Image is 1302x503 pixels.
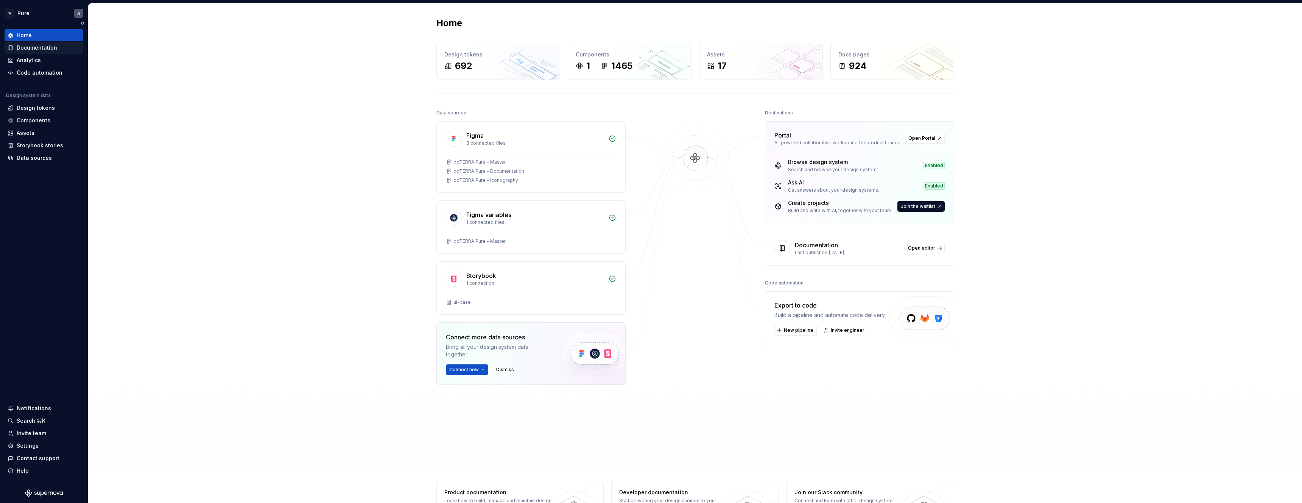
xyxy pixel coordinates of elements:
[586,60,590,72] div: 1
[17,31,32,39] div: Home
[924,182,945,190] div: Enabled
[774,325,817,336] button: New pipeline
[908,245,935,251] span: Open editor
[5,67,83,79] a: Code automation
[849,60,867,72] div: 924
[436,108,466,118] div: Data sources
[5,127,83,139] a: Assets
[5,440,83,452] a: Settings
[774,131,791,140] div: Portal
[17,430,46,437] div: Invite team
[17,44,57,52] div: Documentation
[453,238,506,244] div: doTERRA Pure - Master
[455,60,472,72] div: 692
[25,489,63,497] svg: Supernova Logo
[908,135,935,141] span: Open Portal
[5,152,83,164] a: Data sources
[453,299,471,305] div: ui-base
[17,69,62,77] div: Code automation
[788,158,878,166] div: Browse design system
[774,311,886,319] div: Build a pipeline and automate code delivery.
[901,203,935,209] span: Join the waitlist
[830,43,954,80] a: Docs pages924
[17,442,39,450] div: Settings
[449,367,479,373] span: Connect new
[17,9,30,17] div: Pure
[905,133,945,144] a: Open Portal
[5,402,83,414] button: Notifications
[795,241,838,250] div: Documentation
[77,18,88,28] button: Collapse sidebar
[436,200,626,254] a: Figma variables1 connected filesdoTERRA Pure - Master
[5,465,83,477] button: Help
[5,29,83,41] a: Home
[784,327,813,333] span: New pipeline
[924,162,945,169] div: Enabled
[795,250,900,256] div: Last published [DATE]
[466,131,484,140] div: Figma
[788,187,879,193] div: Get answers about your design systems.
[897,201,945,212] button: Join the waitlist
[17,104,55,112] div: Design tokens
[453,177,518,183] div: doTERRA Pure - Iconography
[446,364,488,375] button: Connect new
[5,415,83,427] button: Search ⌘K
[493,364,517,375] button: Dismiss
[699,43,823,80] a: Assets17
[17,455,59,462] div: Contact support
[17,142,63,149] div: Storybook stories
[446,333,548,342] div: Connect more data sources
[765,108,793,118] div: Destinations
[576,51,684,58] div: Components
[466,140,604,146] div: 3 connected files
[466,210,511,219] div: Figma variables
[619,489,729,496] div: Developer documentation
[788,199,892,207] div: Create projects
[453,159,506,165] div: doTERRA Pure - Master
[436,43,560,80] a: Design tokens692
[77,10,80,16] div: A
[765,278,804,288] div: Code automation
[5,427,83,439] a: Invite team
[5,102,83,114] a: Design tokens
[436,261,626,315] a: Storybook1 connectionui-base
[446,343,548,358] div: Bring all your design system data together.
[611,60,632,72] div: 1465
[905,243,945,253] a: Open editor
[5,139,83,152] a: Storybook stories
[568,43,691,80] a: Components11465
[436,17,462,29] h2: Home
[788,179,879,186] div: Ask AI
[5,42,83,54] a: Documentation
[5,54,83,66] a: Analytics
[831,327,864,333] span: Invite engineer
[466,219,604,225] div: 1 connected files
[453,168,524,174] div: doTERRA Pure - Documentation
[444,51,552,58] div: Design tokens
[5,9,14,18] div: W
[17,417,45,425] div: Search ⌘K
[5,452,83,464] button: Contact support
[17,405,51,412] div: Notifications
[436,121,626,193] a: Figma3 connected filesdoTERRA Pure - MasterdoTERRA Pure - DocumentationdoTERRA Pure - Iconography
[821,325,868,336] a: Invite engineer
[774,140,900,146] div: AI-powered collaborative workspace for product teams.
[466,280,604,286] div: 1 connection
[496,367,514,373] span: Dismiss
[838,51,946,58] div: Docs pages
[774,301,886,310] div: Export to code
[444,489,554,496] div: Product documentation
[2,5,86,21] button: WPureA
[6,92,51,98] div: Design system data
[17,154,52,162] div: Data sources
[718,60,727,72] div: 17
[788,208,892,214] div: Build and write with AI, together with your team.
[707,51,815,58] div: Assets
[17,467,29,475] div: Help
[17,56,41,64] div: Analytics
[788,167,878,173] div: Search and browse your design system.
[17,129,34,137] div: Assets
[466,271,496,280] div: Storybook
